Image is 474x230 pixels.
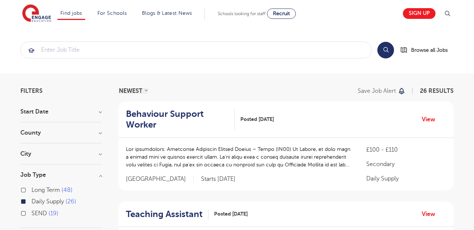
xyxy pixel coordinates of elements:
[22,4,51,23] img: Engage Education
[126,175,194,183] span: [GEOGRAPHIC_DATA]
[422,209,441,219] a: View
[126,109,229,130] h2: Behaviour Support Worker
[126,209,203,220] h2: Teaching Assistant
[358,88,405,94] button: Save job alert
[31,187,60,193] span: Long Term
[61,187,73,193] span: 48
[267,9,296,19] a: Recruit
[126,109,235,130] a: Behaviour Support Worker
[20,109,102,115] h3: Start Date
[60,10,82,16] a: Find jobs
[20,41,372,58] div: Submit
[20,88,43,94] span: Filters
[31,210,36,215] input: SEND 19
[403,8,435,19] a: Sign up
[358,88,396,94] p: Save job alert
[20,172,102,178] h3: Job Type
[218,11,266,16] span: Schools looking for staff
[20,130,102,136] h3: County
[240,115,274,123] span: Posted [DATE]
[366,145,446,154] p: £100 - £110
[66,198,76,205] span: 26
[411,46,448,54] span: Browse all Jobs
[21,42,371,58] input: Submit
[201,175,236,183] p: Starts [DATE]
[126,145,351,169] p: Lor ipsumdolors: Ametconse Adipiscin Elitsed Doeius – Tempo (IN00) Ut Labore, et dolo magn a enim...
[31,210,47,217] span: SEND
[142,10,192,16] a: Blogs & Latest News
[366,174,446,183] p: Daily Supply
[420,88,454,94] span: 26 RESULTS
[214,210,248,218] span: Posted [DATE]
[126,209,208,220] a: Teaching Assistant
[366,160,446,169] p: Secondary
[97,10,127,16] a: For Schools
[31,198,36,203] input: Daily Supply 26
[273,11,290,16] span: Recruit
[400,46,454,54] a: Browse all Jobs
[422,115,441,124] a: View
[20,151,102,157] h3: City
[377,42,394,58] button: Search
[49,210,59,217] span: 19
[31,187,36,192] input: Long Term 48
[31,198,64,205] span: Daily Supply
